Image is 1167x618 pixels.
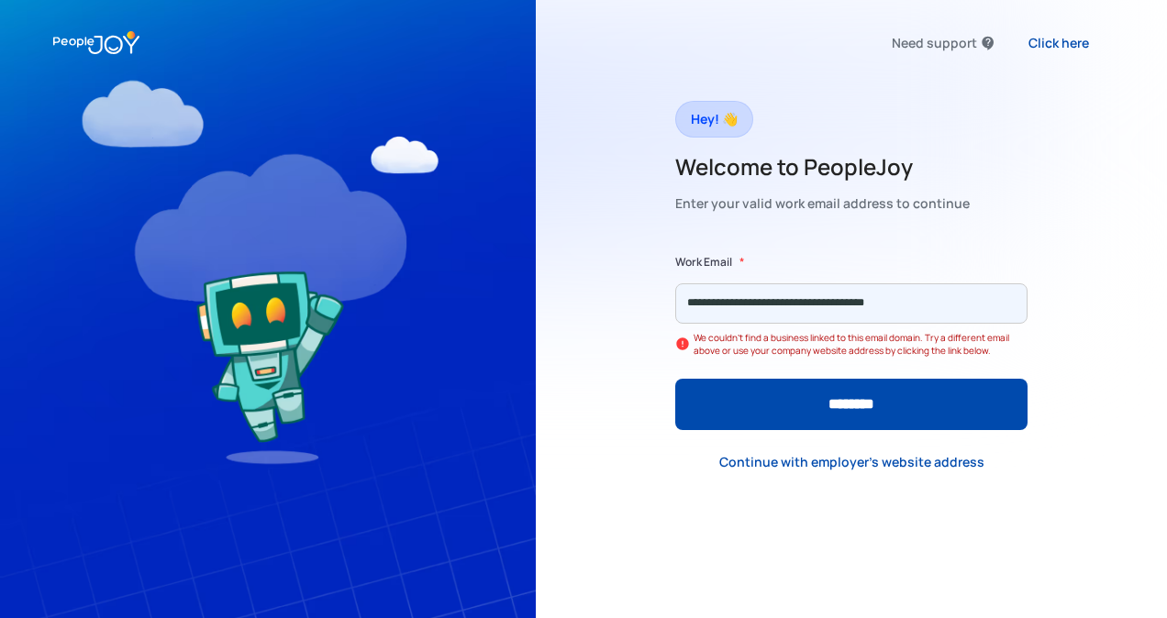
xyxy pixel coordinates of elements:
[675,253,1028,430] form: Form
[719,453,984,471] div: Continue with employer's website address
[1028,34,1089,52] div: Click here
[705,444,999,481] a: Continue with employer's website address
[675,191,970,216] div: Enter your valid work email address to continue
[1014,25,1104,62] a: Click here
[892,30,977,56] div: Need support
[675,152,970,182] h2: Welcome to PeopleJoy
[675,253,732,271] label: Work Email
[694,331,1028,357] div: We couldn't find a business linked to this email domain. Try a different email above or use your ...
[691,106,738,132] div: Hey! 👋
